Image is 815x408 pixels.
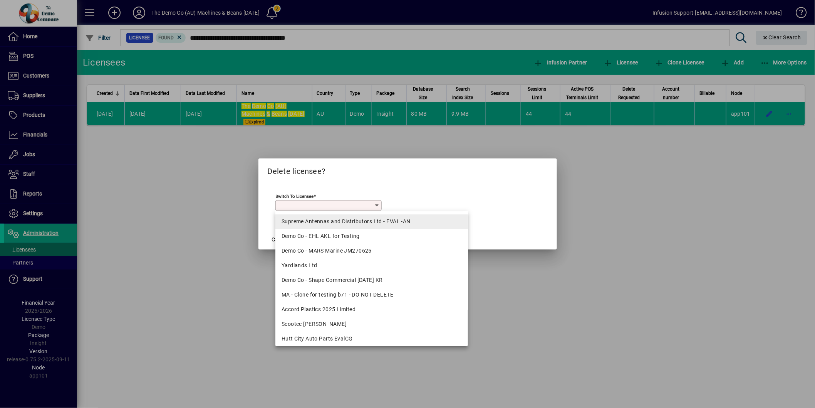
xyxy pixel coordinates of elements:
div: Scootec [PERSON_NAME] [282,320,462,328]
div: Accord Plastics 2025 Limited [282,305,462,314]
mat-option: Accord Plastics 2025 Limited [275,302,468,317]
span: Cancel [272,236,288,244]
div: Demo Co - Shape Commercial [DATE] KR [282,276,462,284]
mat-option: Supreme Antennas and Distributors Ltd - EVAL -AN [275,214,468,229]
div: Demo Co - EHL AKL for Testing [282,232,462,240]
mat-option: Demo Co - Shape Commercial 24JUN25 KR [275,273,468,288]
div: Hutt City Auto Parts EvalCG [282,335,462,343]
div: MA - Clone for testing b71 - DO NOT DELETE [282,291,462,299]
div: Supreme Antennas and Distributors Ltd - EVAL -AN [282,217,462,226]
mat-option: Yardlands Ltd [275,258,468,273]
div: Demo Co - MARS Marine JM270625 [282,247,462,255]
mat-option: Hutt City Auto Parts EvalCG [275,332,468,346]
mat-label: Switch to licensee [276,194,314,199]
mat-option: MA - Clone for testing b71 - DO NOT DELETE [275,288,468,302]
mat-option: Scootec Eval Cg [275,317,468,332]
h2: Delete licensee? [258,158,557,181]
mat-option: Demo Co - MARS Marine JM270625 [275,244,468,258]
button: Cancel [268,233,292,246]
div: Yardlands Ltd [282,261,462,270]
mat-option: Demo Co - EHL AKL for Testing [275,229,468,244]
